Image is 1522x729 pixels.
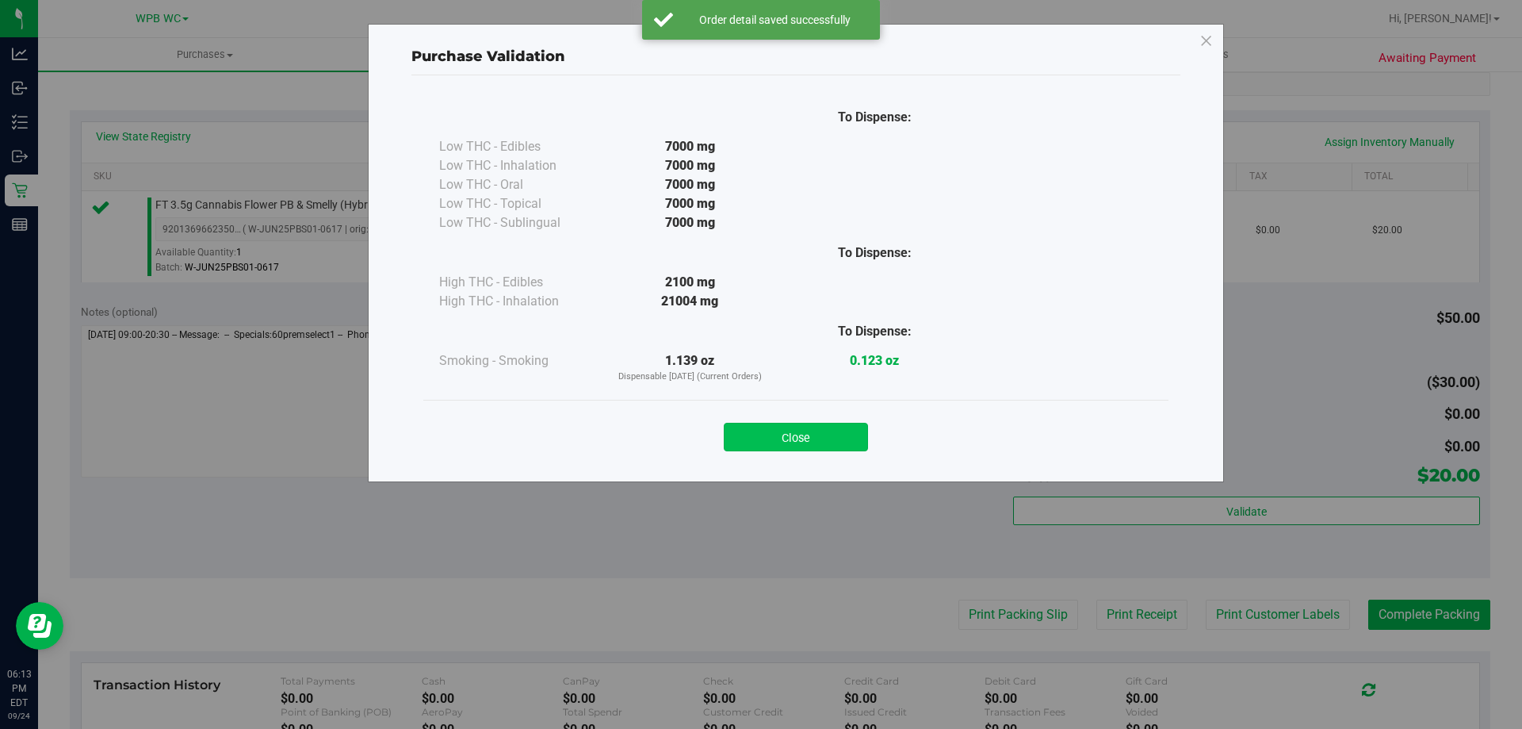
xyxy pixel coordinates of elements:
p: Dispensable [DATE] (Current Orders) [598,370,782,384]
div: To Dispense: [782,244,967,263]
div: To Dispense: [782,322,967,341]
div: 2100 mg [598,273,782,292]
iframe: Resource center [16,602,63,650]
span: Purchase Validation [411,48,565,65]
div: To Dispense: [782,108,967,127]
div: Low THC - Sublingual [439,213,598,232]
div: 7000 mg [598,213,782,232]
div: High THC - Inhalation [439,292,598,311]
div: High THC - Edibles [439,273,598,292]
div: Low THC - Topical [439,194,598,213]
div: 21004 mg [598,292,782,311]
strong: 0.123 oz [850,353,899,368]
div: 1.139 oz [598,351,782,384]
div: Low THC - Oral [439,175,598,194]
div: Order detail saved successfully [682,12,868,28]
div: Low THC - Inhalation [439,156,598,175]
div: 7000 mg [598,175,782,194]
div: 7000 mg [598,137,782,156]
button: Close [724,423,868,451]
div: Smoking - Smoking [439,351,598,370]
div: Low THC - Edibles [439,137,598,156]
div: 7000 mg [598,194,782,213]
div: 7000 mg [598,156,782,175]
